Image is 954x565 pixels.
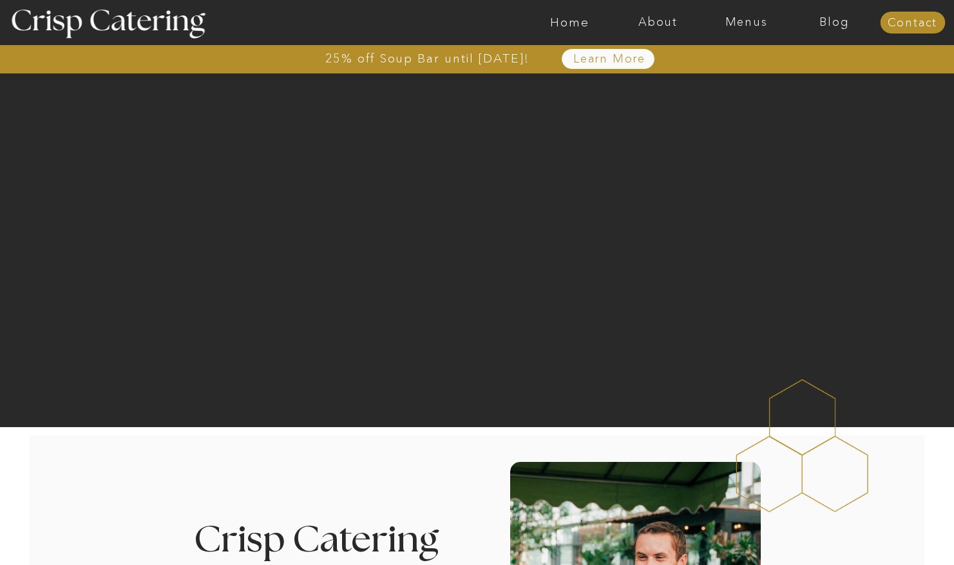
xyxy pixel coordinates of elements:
h3: Crisp Catering [194,522,472,560]
a: Contact [880,17,945,30]
a: About [614,16,702,29]
a: Menus [702,16,790,29]
a: Blog [790,16,879,29]
a: Learn More [544,53,676,66]
a: Home [526,16,614,29]
iframe: podium webchat widget bubble [851,501,954,565]
a: 25% off Soup Bar until [DATE]! [279,52,576,65]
